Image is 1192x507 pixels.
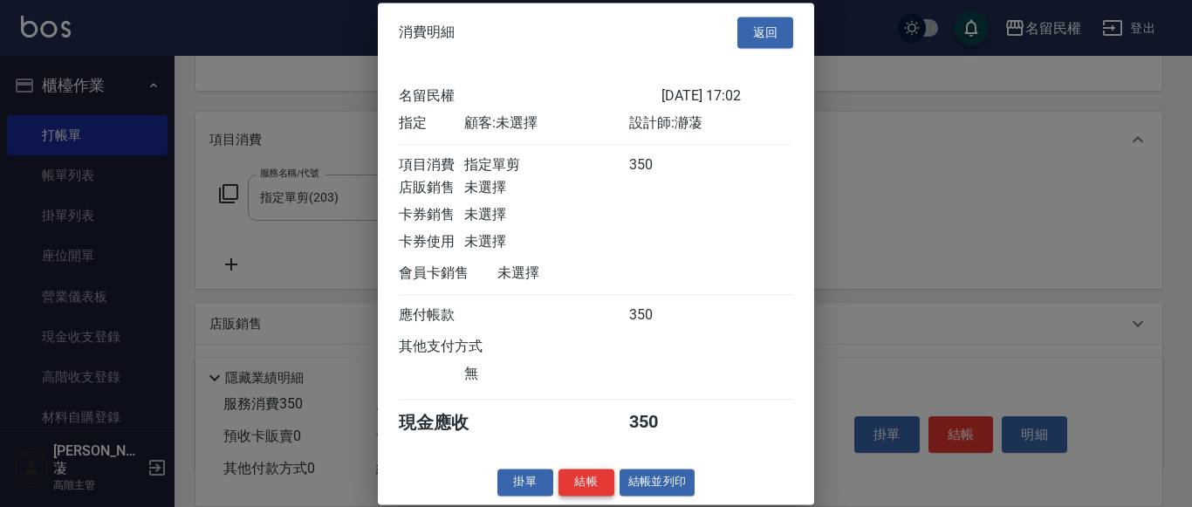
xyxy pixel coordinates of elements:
[464,156,628,175] div: 指定單剪
[464,365,628,383] div: 無
[399,24,455,41] span: 消費明細
[399,179,464,197] div: 店販銷售
[737,17,793,49] button: 返回
[399,264,497,283] div: 會員卡銷售
[399,156,464,175] div: 項目消費
[629,156,695,175] div: 350
[399,114,464,133] div: 指定
[620,469,695,496] button: 結帳並列印
[399,233,464,251] div: 卡券使用
[464,233,628,251] div: 未選擇
[497,469,553,496] button: 掛單
[464,206,628,224] div: 未選擇
[399,338,531,356] div: 其他支付方式
[629,411,695,435] div: 350
[399,411,497,435] div: 現金應收
[399,87,661,106] div: 名留民權
[629,114,793,133] div: 設計師: 瀞蓤
[399,206,464,224] div: 卡券銷售
[497,264,661,283] div: 未選擇
[464,114,628,133] div: 顧客: 未選擇
[629,306,695,325] div: 350
[399,306,464,325] div: 應付帳款
[464,179,628,197] div: 未選擇
[661,87,793,106] div: [DATE] 17:02
[558,469,614,496] button: 結帳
